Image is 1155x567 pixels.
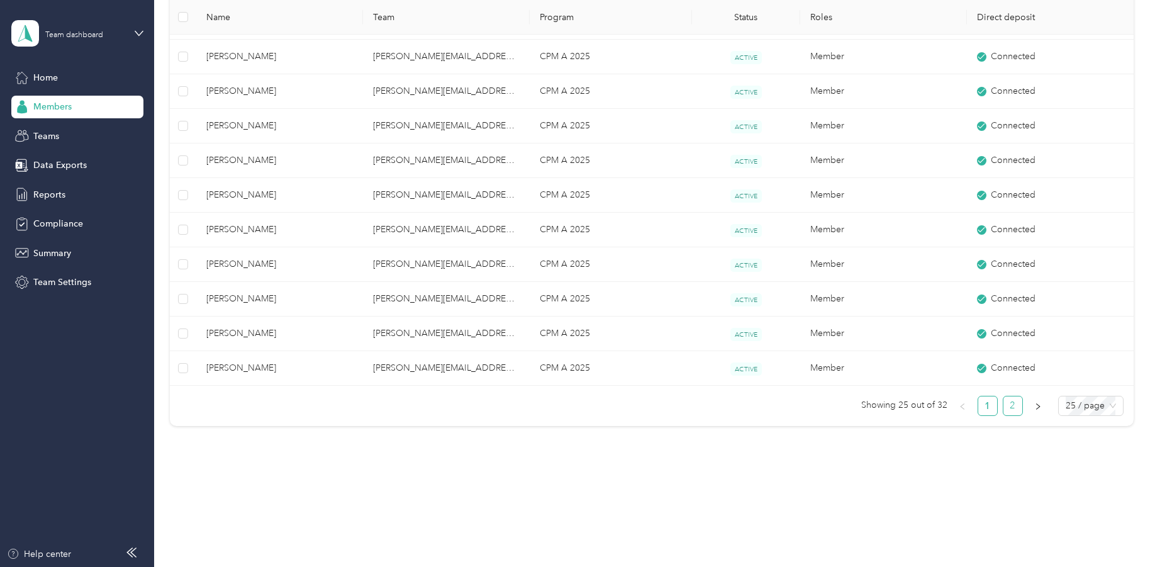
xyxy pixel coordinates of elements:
[991,292,1035,306] span: Connected
[363,213,530,247] td: eric.mcclenny@optioncare.com
[1003,396,1022,415] a: 2
[800,213,967,247] td: Member
[530,109,692,143] td: CPM A 2025
[730,224,762,237] span: ACTIVE
[196,109,363,143] td: Kira Waldo
[206,12,353,23] span: Name
[33,276,91,289] span: Team Settings
[800,247,967,282] td: Member
[861,396,947,415] span: Showing 25 out of 32
[33,217,83,230] span: Compliance
[978,396,998,416] li: 1
[1034,403,1042,410] span: right
[730,155,762,168] span: ACTIVE
[530,213,692,247] td: CPM A 2025
[1085,497,1155,567] iframe: Everlance-gr Chat Button Frame
[206,84,353,98] span: [PERSON_NAME]
[363,247,530,282] td: eric.mcclenny@optioncare.com
[1058,396,1124,416] div: Page Size
[800,109,967,143] td: Member
[363,74,530,109] td: eric.mcclenny@optioncare.com
[363,282,530,317] td: eric.mcclenny@optioncare.com
[800,317,967,351] td: Member
[978,396,997,415] a: 1
[959,403,966,410] span: left
[196,317,363,351] td: Michelle James
[363,143,530,178] td: eric.mcclenny@optioncare.com
[196,40,363,74] td: Courtney Smith
[991,327,1035,340] span: Connected
[206,292,353,306] span: [PERSON_NAME]
[33,130,59,143] span: Teams
[33,100,72,113] span: Members
[730,189,762,203] span: ACTIVE
[800,351,967,386] td: Member
[33,159,87,172] span: Data Exports
[206,188,353,202] span: [PERSON_NAME]
[196,143,363,178] td: Allyson Johnston
[800,74,967,109] td: Member
[363,40,530,74] td: eric.mcclenny@optioncare.com
[45,31,103,39] div: Team dashboard
[1028,396,1048,416] button: right
[991,361,1035,375] span: Connected
[206,119,353,133] span: [PERSON_NAME]
[196,247,363,282] td: Lan Hoang
[952,396,973,416] button: left
[196,74,363,109] td: Valerie Henderson
[530,178,692,213] td: CPM A 2025
[991,223,1035,237] span: Connected
[991,50,1035,64] span: Connected
[363,178,530,213] td: eric.mcclenny@optioncare.com
[530,74,692,109] td: CPM A 2025
[730,328,762,341] span: ACTIVE
[363,351,530,386] td: eric.mcclenny@optioncare.com
[991,188,1035,202] span: Connected
[991,84,1035,98] span: Connected
[7,547,71,561] button: Help center
[196,351,363,386] td: Lacy Elliott
[196,178,363,213] td: Jimmy Merriman
[363,109,530,143] td: eric.mcclenny@optioncare.com
[33,247,71,260] span: Summary
[206,50,353,64] span: [PERSON_NAME]
[206,361,353,375] span: [PERSON_NAME]
[33,71,58,84] span: Home
[206,154,353,167] span: [PERSON_NAME]
[800,143,967,178] td: Member
[730,362,762,376] span: ACTIVE
[991,119,1035,133] span: Connected
[1003,396,1023,416] li: 2
[196,213,363,247] td: Paige Martin
[730,120,762,133] span: ACTIVE
[991,257,1035,271] span: Connected
[206,327,353,340] span: [PERSON_NAME]
[530,282,692,317] td: CPM A 2025
[206,223,353,237] span: [PERSON_NAME]
[991,154,1035,167] span: Connected
[530,40,692,74] td: CPM A 2025
[530,351,692,386] td: CPM A 2025
[730,293,762,306] span: ACTIVE
[530,317,692,351] td: CPM A 2025
[363,317,530,351] td: eric.mcclenny@optioncare.com
[196,282,363,317] td: Christine Rozinak
[1028,396,1048,416] li: Next Page
[730,259,762,272] span: ACTIVE
[800,178,967,213] td: Member
[1066,396,1116,415] span: 25 / page
[33,188,65,201] span: Reports
[800,40,967,74] td: Member
[952,396,973,416] li: Previous Page
[800,282,967,317] td: Member
[730,86,762,99] span: ACTIVE
[730,51,762,64] span: ACTIVE
[530,143,692,178] td: CPM A 2025
[206,257,353,271] span: [PERSON_NAME]
[530,247,692,282] td: CPM A 2025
